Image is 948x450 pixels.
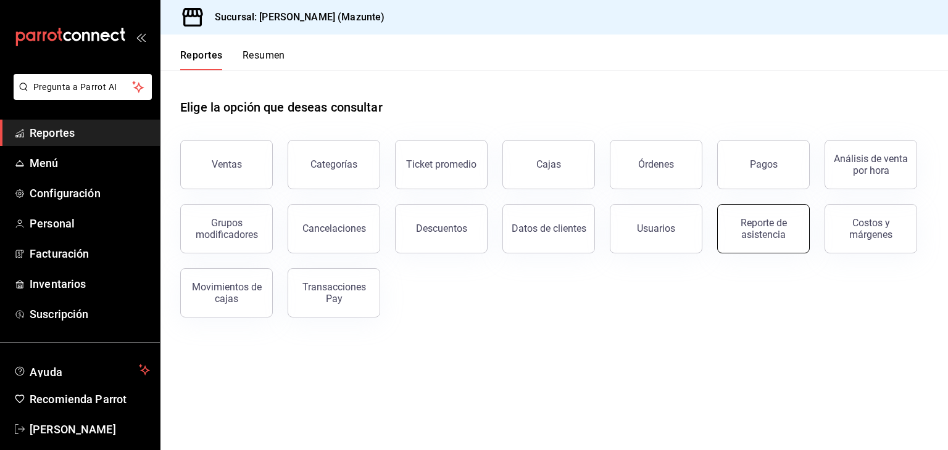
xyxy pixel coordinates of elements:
button: Análisis de venta por hora [825,140,917,189]
div: Costos y márgenes [833,217,909,240]
button: Ventas [180,140,273,189]
span: Suscripción [30,306,150,322]
h1: Elige la opción que deseas consultar [180,98,383,117]
div: Ticket promedio [406,158,476,170]
span: Reportes [30,125,150,141]
div: Usuarios [637,223,675,234]
button: Reportes [180,49,223,70]
button: Ticket promedio [395,140,488,189]
button: Datos de clientes [502,204,595,253]
button: Órdenes [610,140,702,189]
div: Categorías [310,158,357,170]
span: Personal [30,215,150,232]
div: Transacciones Pay [296,281,372,305]
button: Cancelaciones [288,204,380,253]
div: Reporte de asistencia [725,217,802,240]
a: Cajas [502,140,595,189]
div: Órdenes [638,158,674,170]
span: Pregunta a Parrot AI [33,81,133,94]
span: Facturación [30,245,150,262]
button: open_drawer_menu [136,32,146,42]
span: Recomienda Parrot [30,391,150,407]
button: Usuarios [610,204,702,253]
div: navigation tabs [180,49,285,70]
button: Costos y márgenes [825,204,917,253]
span: [PERSON_NAME] [30,421,150,438]
a: Pregunta a Parrot AI [9,89,152,102]
span: Inventarios [30,276,150,292]
div: Cajas [536,157,562,172]
div: Movimientos de cajas [188,281,265,305]
span: Configuración [30,185,150,202]
div: Descuentos [416,223,467,234]
button: Transacciones Pay [288,268,380,317]
span: Ayuda [30,362,134,377]
button: Pregunta a Parrot AI [14,74,152,100]
span: Menú [30,155,150,171]
div: Pagos [750,158,778,170]
h3: Sucursal: [PERSON_NAME] (Mazunte) [205,10,385,25]
button: Resumen [243,49,285,70]
div: Grupos modificadores [188,217,265,240]
div: Ventas [212,158,242,170]
button: Pagos [717,140,810,189]
button: Grupos modificadores [180,204,273,253]
div: Análisis de venta por hora [833,153,909,176]
button: Movimientos de cajas [180,268,273,317]
div: Datos de clientes [512,223,586,234]
button: Reporte de asistencia [717,204,810,253]
button: Descuentos [395,204,488,253]
div: Cancelaciones [302,223,366,234]
button: Categorías [288,140,380,189]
